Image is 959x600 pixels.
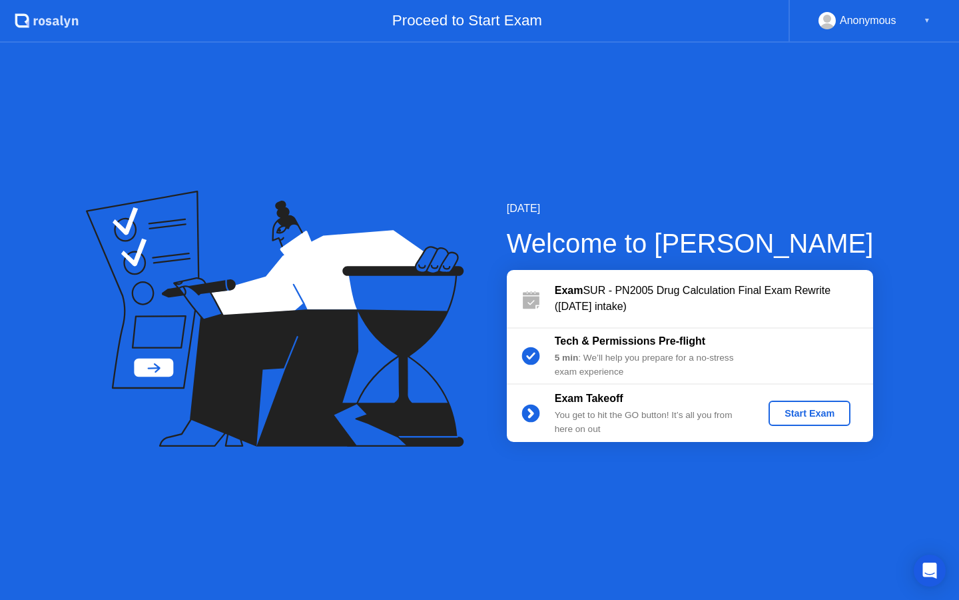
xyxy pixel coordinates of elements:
b: Exam Takeoff [555,393,623,404]
b: 5 min [555,353,579,363]
div: Anonymous [840,12,896,29]
div: Welcome to [PERSON_NAME] [507,223,874,263]
b: Tech & Permissions Pre-flight [555,335,705,347]
div: Start Exam [774,408,845,419]
button: Start Exam [769,401,850,426]
div: SUR - PN2005 Drug Calculation Final Exam Rewrite ([DATE] intake) [555,283,873,315]
div: You get to hit the GO button! It’s all you from here on out [555,409,747,436]
div: [DATE] [507,201,874,217]
b: Exam [555,285,583,296]
div: ▼ [924,12,930,29]
div: Open Intercom Messenger [914,555,946,587]
div: : We’ll help you prepare for a no-stress exam experience [555,351,747,379]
